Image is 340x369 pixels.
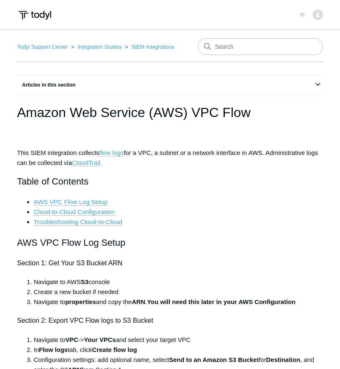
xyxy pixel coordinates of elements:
[17,82,76,88] span: Articles in this section
[17,174,323,189] h2: Table of Contents
[17,235,323,250] h2: AWS VPC Flow Log Setup
[92,346,137,353] strong: Create flow log
[17,44,68,50] a: Todyl Support Center
[17,44,70,50] li: Todyl Support Center
[147,298,296,305] strong: You will need this later in your AWS Configuration
[34,218,122,226] a: Troubleshooting Cloud-to-Cloud
[78,44,122,50] a: Integration Guides
[65,298,96,305] strong: properties
[17,315,323,326] h4: Section 2: Export VPC Flow logs to S3 Bucket
[34,198,108,206] a: AWS VPC Flow Log Setup
[17,258,323,269] h4: Section 1: Get Your S3 Bucket ARN
[81,278,88,285] strong: S3
[17,102,323,122] h1: Amazon Web Service (AWS) VPC Flow
[70,44,123,50] li: Integration Guides
[72,159,102,167] a: CloudTrail.
[99,149,123,157] a: flow logs
[266,356,300,363] strong: Destination
[65,336,78,343] strong: VPC
[84,336,116,343] strong: Your VPCs
[34,287,323,297] li: Create a new bucket if needed
[34,277,323,287] li: Navigate to AWS console
[39,346,68,353] strong: Flow logs
[198,38,323,55] input: Search
[300,10,305,17] button: Toggle navigation menu
[131,44,174,50] a: SIEM Integrations
[17,148,323,168] p: This SIEM integration collects for a VPC, a subnet or a network interface in AWS. Administrative ...
[17,7,53,23] img: Todyl Support Center Help Center home page
[132,298,146,305] strong: ARN
[169,356,259,363] strong: Send to an Amazon S3 Bucket
[34,297,323,307] li: Navigate to and copy the .
[34,335,323,345] li: Navigate to -> and select your target VPC
[34,208,115,216] a: Cloud-to-Cloud Configuration
[123,44,175,50] li: SIEM Integrations
[34,345,323,355] li: In tab, click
